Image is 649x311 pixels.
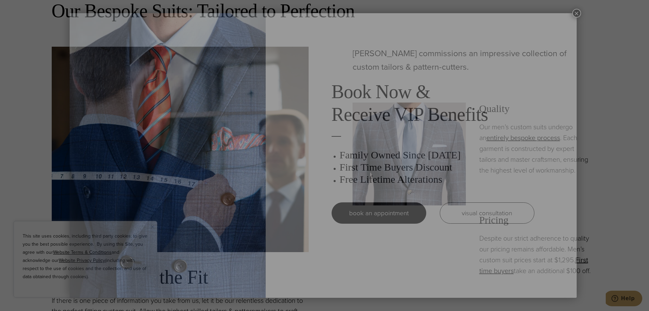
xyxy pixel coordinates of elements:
[15,5,29,11] span: Help
[340,161,534,173] h3: First Time Buyers Discount
[332,81,534,126] h2: Book Now & Receive VIP Benefits
[572,9,581,18] button: Close
[332,202,426,224] a: book an appointment
[340,173,534,185] h3: Free Lifetime Alterations
[440,202,534,224] a: visual consultation
[340,149,534,161] h3: Family Owned Since [DATE]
